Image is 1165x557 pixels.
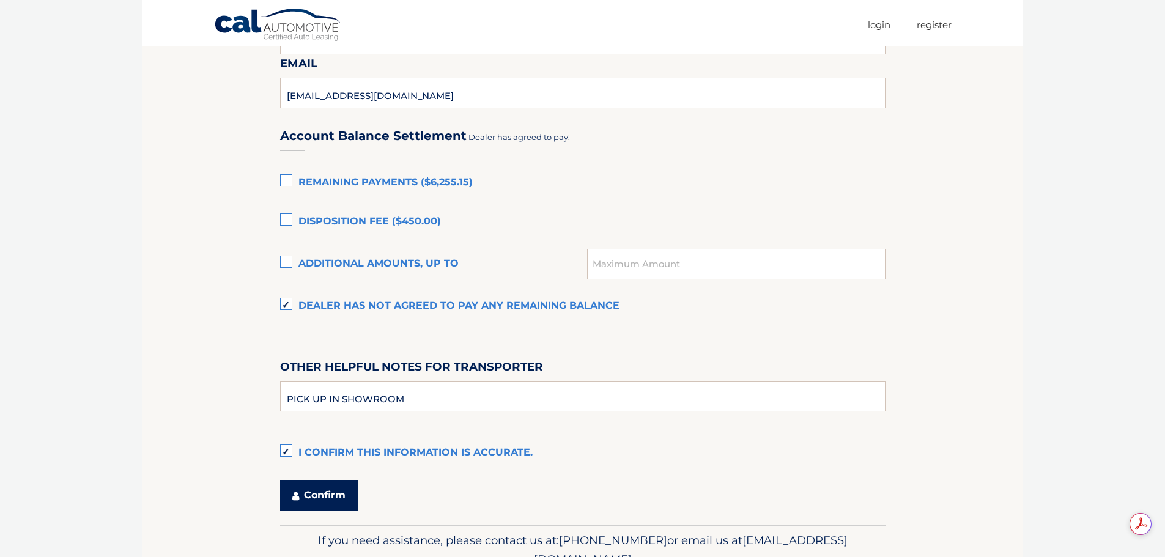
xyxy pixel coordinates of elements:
[559,533,667,547] span: [PHONE_NUMBER]
[280,480,358,511] button: Confirm
[280,294,886,319] label: Dealer has not agreed to pay any remaining balance
[280,128,467,144] h3: Account Balance Settlement
[587,249,885,279] input: Maximum Amount
[280,54,317,77] label: Email
[468,132,570,142] span: Dealer has agreed to pay:
[280,171,886,195] label: Remaining Payments ($6,255.15)
[917,15,952,35] a: Register
[280,210,886,234] label: Disposition Fee ($450.00)
[280,441,886,465] label: I confirm this information is accurate.
[280,252,588,276] label: Additional amounts, up to
[280,358,543,380] label: Other helpful notes for transporter
[214,8,342,43] a: Cal Automotive
[868,15,890,35] a: Login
